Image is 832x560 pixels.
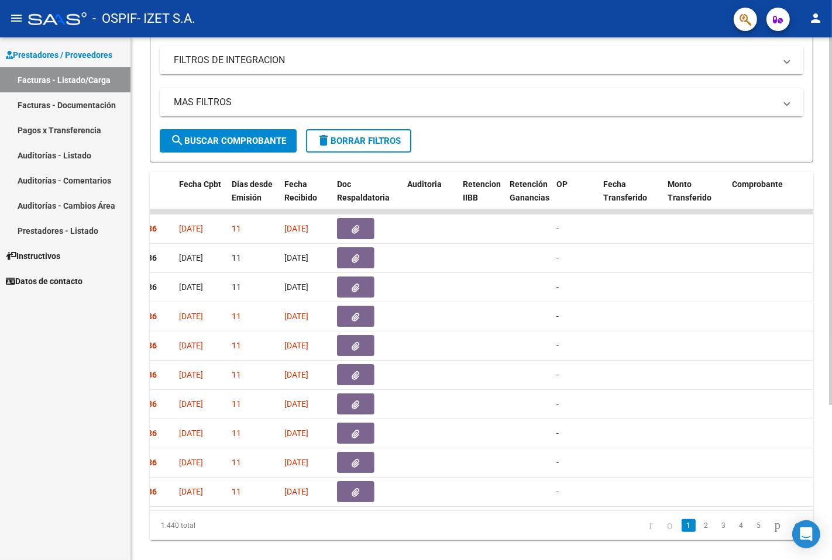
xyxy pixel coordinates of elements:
mat-icon: delete [317,133,331,147]
a: 3 [717,519,731,532]
span: 11 [232,399,241,409]
mat-icon: menu [9,11,23,25]
span: [DATE] [284,341,308,350]
span: - [556,253,559,262]
span: - [556,458,559,467]
span: - OSPIF [92,6,137,32]
span: [DATE] [179,487,203,496]
span: [DATE] [284,428,308,438]
span: 11 [232,341,241,350]
span: [DATE] [179,370,203,379]
span: - [556,282,559,292]
span: 11 [232,253,241,262]
span: [DATE] [284,458,308,467]
span: Días desde Emisión [232,179,273,202]
datatable-header-cell: OP [552,172,599,223]
datatable-header-cell: Doc Respaldatoria [332,172,403,223]
mat-panel-title: FILTROS DE INTEGRACION [174,54,775,67]
span: [DATE] [284,399,308,409]
span: - [556,224,559,233]
span: [DATE] [179,399,203,409]
mat-icon: search [170,133,184,147]
span: 11 [232,487,241,496]
span: Retención Ganancias [510,179,549,202]
li: page 5 [750,516,768,535]
span: [DATE] [179,282,203,292]
span: [DATE] [284,370,308,379]
a: go to previous page [662,519,678,532]
span: Monto Transferido [668,179,711,202]
span: Buscar Comprobante [170,136,286,146]
li: page 2 [697,516,715,535]
span: [DATE] [179,253,203,262]
span: [DATE] [284,282,308,292]
span: Doc Respaldatoria [337,179,390,202]
datatable-header-cell: Retención Ganancias [505,172,552,223]
span: Fecha Cpbt [179,179,221,189]
button: Borrar Filtros [306,129,411,153]
span: [DATE] [284,487,308,496]
span: - [556,312,559,321]
datatable-header-cell: Fecha Cpbt [174,172,227,223]
span: Comprobante [732,179,783,189]
datatable-header-cell: Auditoria [403,172,458,223]
span: OP [556,179,568,189]
li: page 1 [680,516,697,535]
span: [DATE] [284,224,308,233]
datatable-header-cell: Días desde Emisión [227,172,280,223]
span: Datos de contacto [6,275,82,288]
span: Retencion IIBB [463,179,501,202]
span: 11 [232,312,241,321]
div: Open Intercom Messenger [792,520,820,548]
div: 1.440 total [150,511,280,540]
span: Auditoria [407,179,442,189]
mat-icon: person [809,11,823,25]
span: 11 [232,282,241,292]
span: [DATE] [179,224,203,233]
span: 11 [232,370,241,379]
a: go to last page [789,519,806,532]
span: Prestadores / Proveedores [6,49,112,61]
datatable-header-cell: Retencion IIBB [458,172,505,223]
mat-expansion-panel-header: MAS FILTROS [160,88,803,116]
span: Fecha Transferido [603,179,647,202]
a: 5 [752,519,766,532]
a: 4 [734,519,748,532]
span: 11 [232,224,241,233]
span: - [556,370,559,379]
datatable-header-cell: Fecha Recibido [280,172,332,223]
button: Buscar Comprobante [160,129,297,153]
a: 2 [699,519,713,532]
span: 11 [232,458,241,467]
datatable-header-cell: Fecha Transferido [599,172,663,223]
span: [DATE] [179,428,203,438]
span: [DATE] [179,458,203,467]
span: [DATE] [284,253,308,262]
span: [DATE] [179,312,203,321]
li: page 3 [715,516,733,535]
mat-expansion-panel-header: FILTROS DE INTEGRACION [160,46,803,74]
a: go to first page [644,519,658,532]
mat-panel-title: MAS FILTROS [174,96,775,109]
span: [DATE] [179,341,203,350]
span: - [556,341,559,350]
a: 1 [682,519,696,532]
span: [DATE] [284,312,308,321]
span: - [556,487,559,496]
li: page 4 [733,516,750,535]
span: Fecha Recibido [284,179,317,202]
a: go to next page [769,519,786,532]
span: - [556,399,559,409]
span: Instructivos [6,250,60,262]
span: 11 [232,428,241,438]
span: Borrar Filtros [317,136,401,146]
span: - IZET S.A. [137,6,195,32]
datatable-header-cell: Monto Transferido [663,172,727,223]
span: - [556,428,559,438]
